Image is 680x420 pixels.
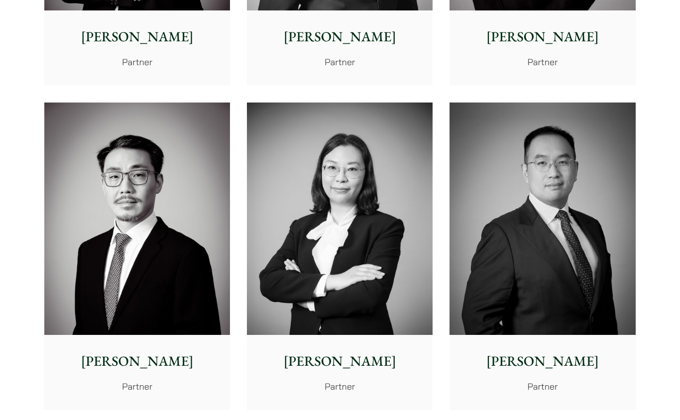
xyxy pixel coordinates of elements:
p: Partner [255,380,425,393]
p: [PERSON_NAME] [52,351,222,372]
p: Partner [52,380,222,393]
p: [PERSON_NAME] [255,351,425,372]
a: [PERSON_NAME] Partner [450,103,635,410]
a: [PERSON_NAME] Partner [44,103,230,410]
a: [PERSON_NAME] Partner [247,103,433,410]
p: [PERSON_NAME] [255,26,425,47]
p: [PERSON_NAME] [457,351,627,372]
p: [PERSON_NAME] [457,26,627,47]
p: Partner [255,55,425,69]
p: [PERSON_NAME] [52,26,222,47]
p: Partner [457,55,627,69]
p: Partner [457,380,627,393]
p: Partner [52,55,222,69]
